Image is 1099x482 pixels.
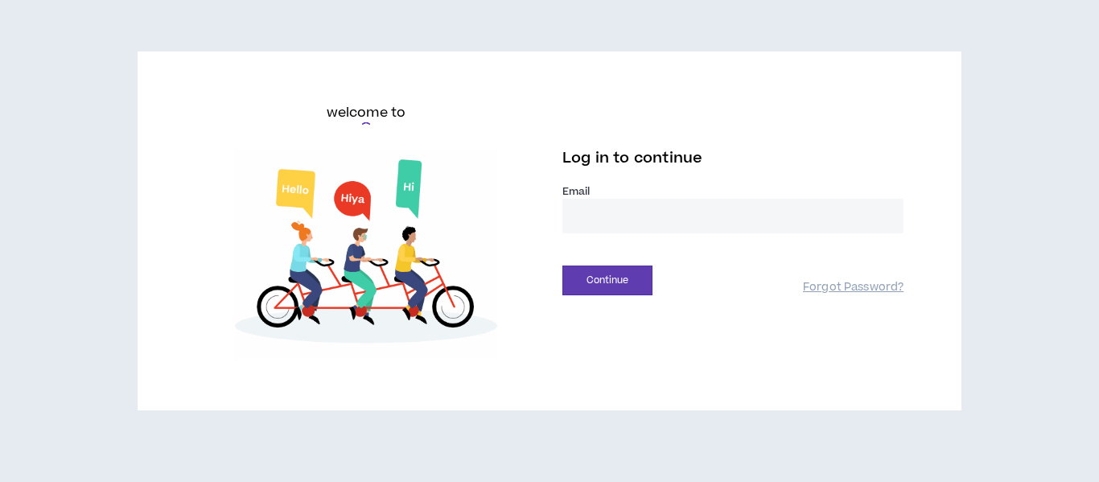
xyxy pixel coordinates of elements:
[327,103,406,122] h6: welcome to
[196,150,537,359] img: Welcome to Wripple
[803,280,903,295] a: Forgot Password?
[562,148,702,168] span: Log in to continue
[562,184,903,199] label: Email
[562,266,652,295] button: Continue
